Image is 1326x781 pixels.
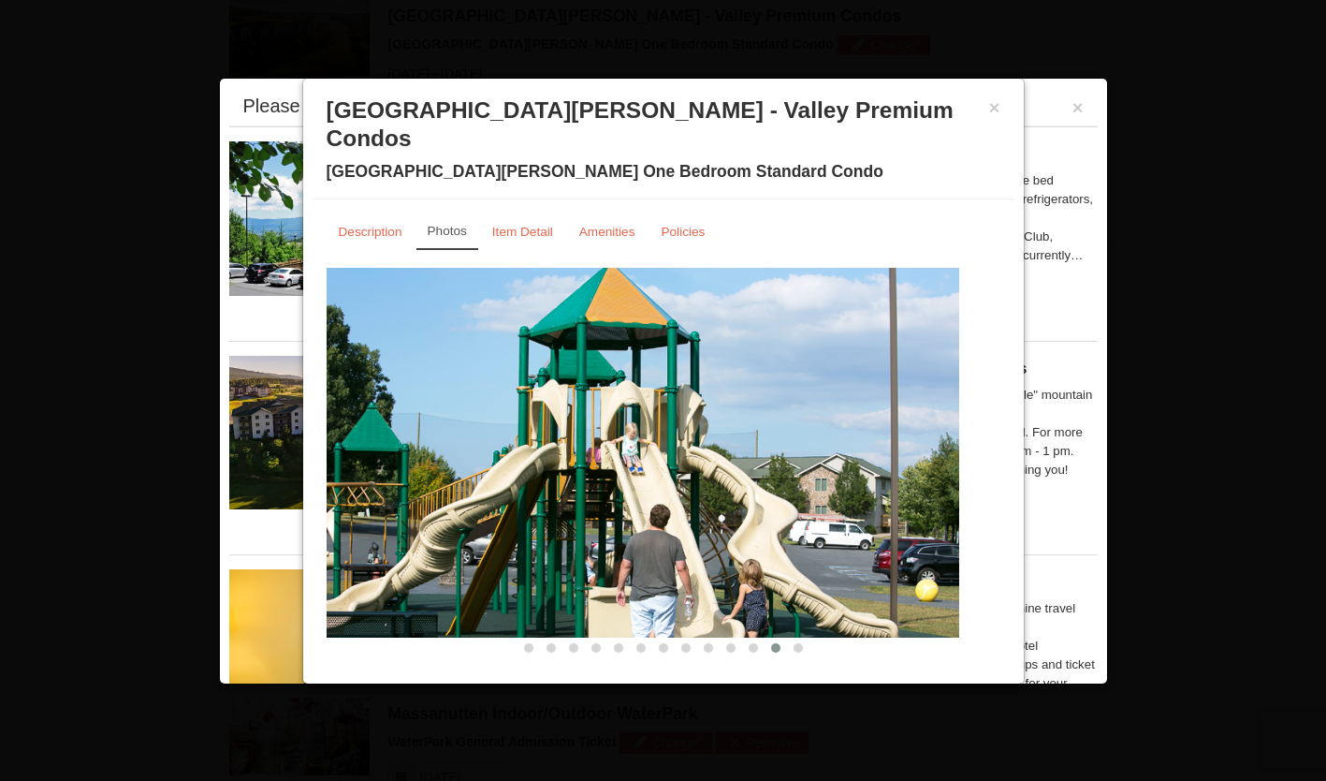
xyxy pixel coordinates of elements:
[989,98,1000,117] button: ×
[579,225,635,239] small: Amenities
[480,214,565,250] a: Item Detail
[1072,98,1084,117] button: ×
[229,356,510,509] img: 19219041-4-ec11c166.jpg
[428,224,467,238] small: Photos
[661,225,705,239] small: Policies
[229,141,510,295] img: 19219026-1-e3b4ac8e.jpg
[229,569,510,723] img: 27428181-5-81c892a3.jpg
[327,96,1000,153] h3: [GEOGRAPHIC_DATA][PERSON_NAME] - Valley Premium Condos
[339,225,402,239] small: Description
[243,96,553,115] div: Please make your package selection:
[327,162,1000,181] h4: [GEOGRAPHIC_DATA][PERSON_NAME] One Bedroom Standard Condo
[648,214,717,250] a: Policies
[492,225,553,239] small: Item Detail
[285,268,959,637] img: 18876286-200-ec6ecd67.jpg
[327,214,415,250] a: Description
[416,214,478,250] a: Photos
[567,214,648,250] a: Amenities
